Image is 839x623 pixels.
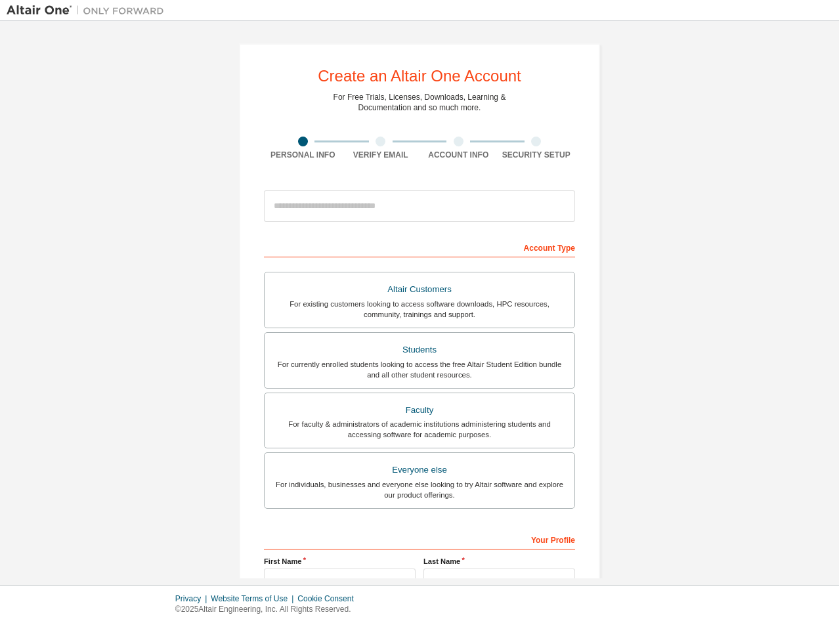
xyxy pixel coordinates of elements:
[264,236,575,257] div: Account Type
[7,4,171,17] img: Altair One
[272,280,567,299] div: Altair Customers
[297,593,361,604] div: Cookie Consent
[272,299,567,320] div: For existing customers looking to access software downloads, HPC resources, community, trainings ...
[318,68,521,84] div: Create an Altair One Account
[272,419,567,440] div: For faculty & administrators of academic institutions administering students and accessing softwa...
[264,528,575,549] div: Your Profile
[272,359,567,380] div: For currently enrolled students looking to access the free Altair Student Edition bundle and all ...
[272,401,567,419] div: Faculty
[333,92,506,113] div: For Free Trials, Licenses, Downloads, Learning & Documentation and so much more.
[272,461,567,479] div: Everyone else
[211,593,297,604] div: Website Terms of Use
[272,479,567,500] div: For individuals, businesses and everyone else looking to try Altair software and explore our prod...
[498,150,576,160] div: Security Setup
[342,150,420,160] div: Verify Email
[423,556,575,567] label: Last Name
[264,150,342,160] div: Personal Info
[264,556,416,567] label: First Name
[175,604,362,615] p: © 2025 Altair Engineering, Inc. All Rights Reserved.
[419,150,498,160] div: Account Info
[272,341,567,359] div: Students
[175,593,211,604] div: Privacy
